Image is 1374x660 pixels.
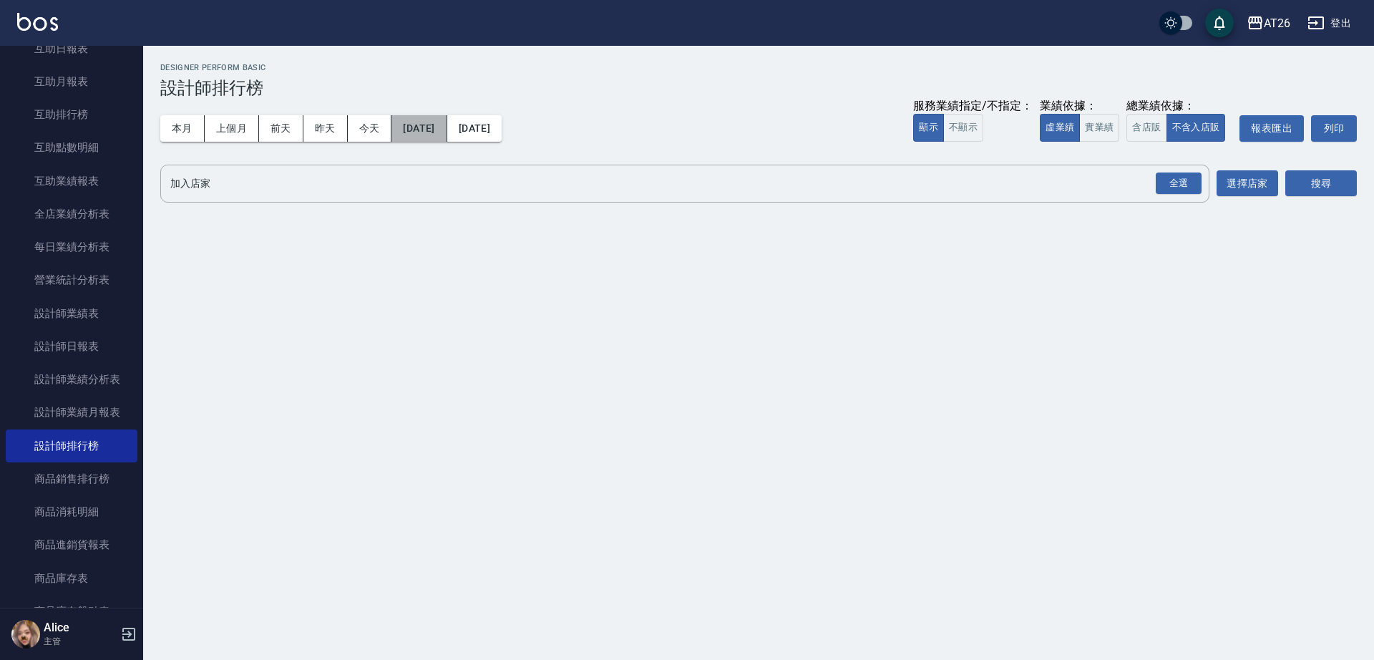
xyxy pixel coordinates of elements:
button: Open [1153,170,1204,198]
img: Logo [17,13,58,31]
button: 不顯示 [943,114,983,142]
input: 店家名稱 [167,171,1181,196]
button: 虛業績 [1040,114,1080,142]
a: 商品庫存表 [6,562,137,595]
button: 搜尋 [1285,170,1357,197]
a: 互助日報表 [6,32,137,65]
a: 商品庫存盤點表 [6,595,137,628]
button: 列印 [1311,115,1357,142]
a: 商品消耗明細 [6,495,137,528]
a: 互助月報表 [6,65,137,98]
h3: 設計師排行榜 [160,78,1357,98]
button: AT26 [1241,9,1296,38]
a: 全店業績分析表 [6,198,137,230]
button: 不含入店販 [1166,114,1226,142]
button: save [1205,9,1234,37]
a: 互助業績報表 [6,165,137,198]
div: 總業績依據： [1126,99,1232,114]
button: 含店販 [1126,114,1166,142]
a: 每日業績分析表 [6,230,137,263]
button: 實業績 [1079,114,1119,142]
button: 上個月 [205,115,259,142]
a: 互助排行榜 [6,98,137,131]
a: 設計師業績月報表 [6,396,137,429]
h5: Alice [44,621,117,635]
button: [DATE] [391,115,447,142]
button: 本月 [160,115,205,142]
a: 設計師業績表 [6,297,137,330]
button: [DATE] [447,115,502,142]
button: 今天 [348,115,392,142]
a: 設計師日報表 [6,330,137,363]
button: 報表匯出 [1239,115,1304,142]
div: AT26 [1264,14,1290,32]
a: 設計師排行榜 [6,430,137,462]
p: 主管 [44,635,117,648]
button: 登出 [1302,10,1357,37]
button: 前天 [259,115,303,142]
a: 商品進銷貨報表 [6,528,137,561]
button: 顯示 [913,114,944,142]
a: 互助點數明細 [6,131,137,164]
button: 選擇店家 [1217,170,1278,197]
button: 昨天 [303,115,348,142]
div: 服務業績指定/不指定： [913,99,1033,114]
div: 業績依據： [1040,99,1119,114]
a: 營業統計分析表 [6,263,137,296]
div: 全選 [1156,173,1202,195]
a: 設計師業績分析表 [6,363,137,396]
a: 商品銷售排行榜 [6,462,137,495]
h2: Designer Perform Basic [160,63,1357,72]
img: Person [11,620,40,649]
